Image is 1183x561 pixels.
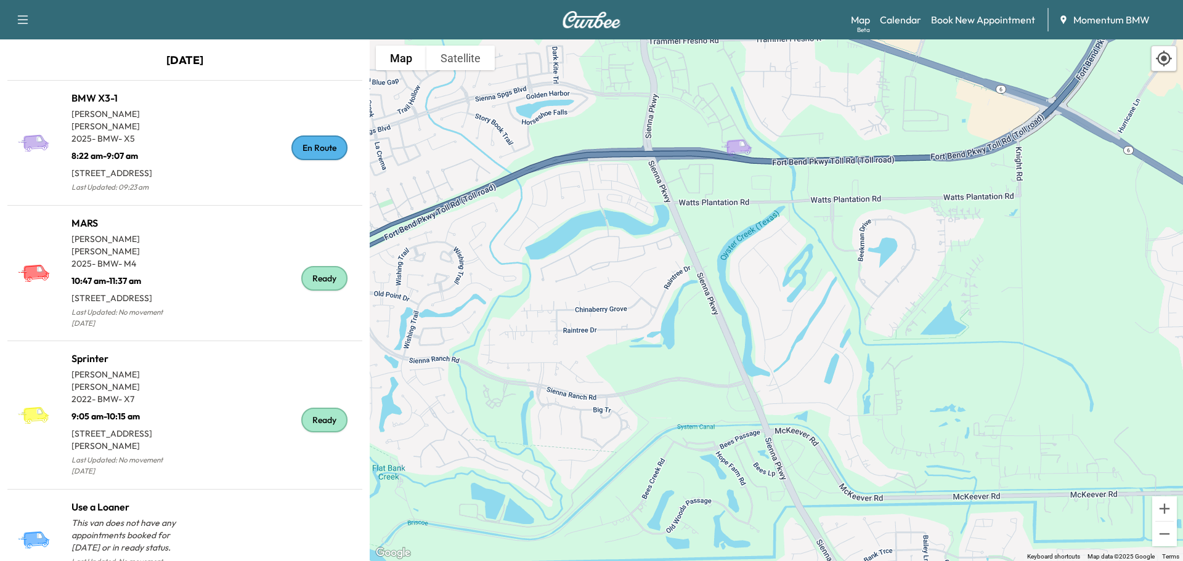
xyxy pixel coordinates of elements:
[71,405,185,422] p: 9:05 am - 10:15 am
[301,408,348,432] div: Ready
[1162,553,1179,560] a: Terms (opens in new tab)
[426,46,495,70] button: Show satellite imagery
[562,11,621,28] img: Curbee Logo
[71,162,185,179] p: [STREET_ADDRESS]
[71,452,185,479] p: Last Updated: No movement [DATE]
[851,12,870,27] a: MapBeta
[71,132,185,145] p: 2025 - BMW - X5
[71,287,185,304] p: [STREET_ADDRESS]
[71,517,185,554] p: This van does not have any appointments booked for [DATE] or in ready status.
[880,12,921,27] a: Calendar
[373,545,413,561] a: Open this area in Google Maps (opens a new window)
[931,12,1035,27] a: Book New Appointment
[720,126,763,147] gmp-advanced-marker: BMW X3-1
[71,216,185,230] h1: MARS
[71,145,185,162] p: 8:22 am - 9:07 am
[71,257,185,270] p: 2025 - BMW - M4
[301,266,348,291] div: Ready
[1152,522,1177,546] button: Zoom out
[1073,12,1150,27] span: Momentum BMW
[71,422,185,452] p: [STREET_ADDRESS][PERSON_NAME]
[857,25,870,34] div: Beta
[1027,552,1080,561] button: Keyboard shortcuts
[1087,553,1155,560] span: Map data ©2025 Google
[71,179,185,195] p: Last Updated: 09:23 am
[373,545,413,561] img: Google
[71,108,185,132] p: [PERSON_NAME] [PERSON_NAME]
[71,304,185,331] p: Last Updated: No movement [DATE]
[71,351,185,366] h1: Sprinter
[291,135,348,160] div: En Route
[376,46,426,70] button: Show street map
[71,499,185,514] h1: Use a Loaner
[71,91,185,105] h1: BMW X3-1
[71,270,185,287] p: 10:47 am - 11:37 am
[71,233,185,257] p: [PERSON_NAME] [PERSON_NAME]
[1151,46,1177,71] div: Recenter map
[71,368,185,393] p: [PERSON_NAME] [PERSON_NAME]
[1152,496,1177,521] button: Zoom in
[71,393,185,405] p: 2022 - BMW - X7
